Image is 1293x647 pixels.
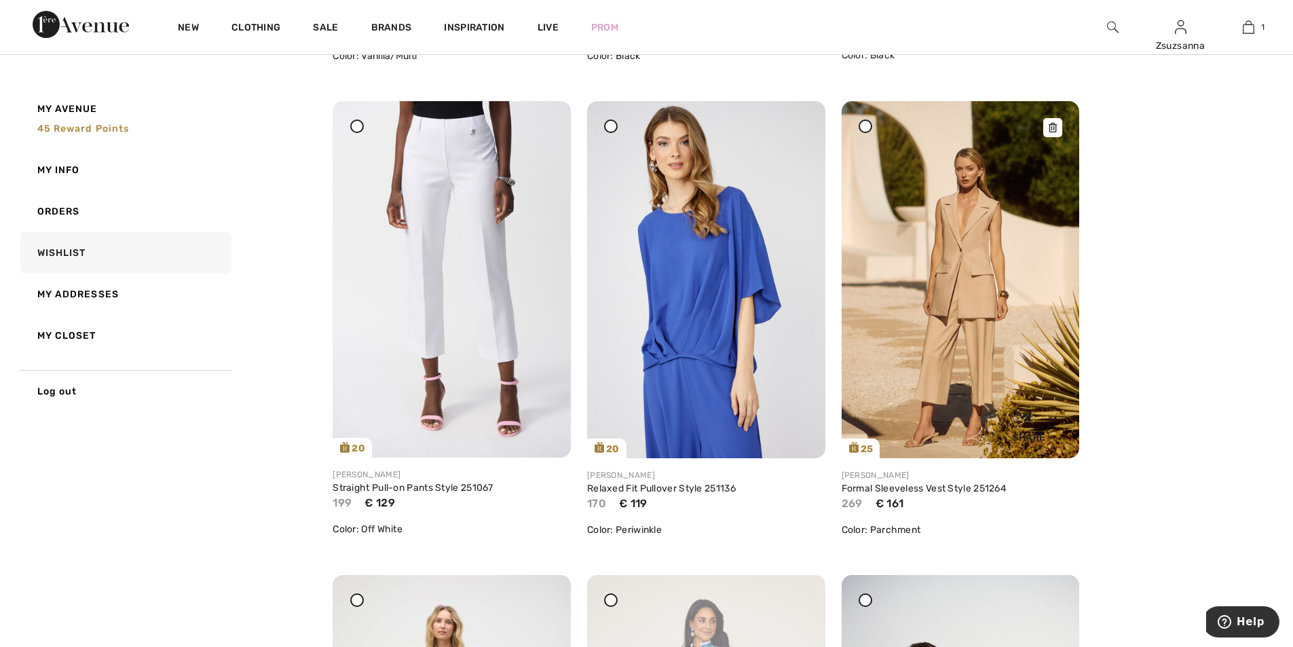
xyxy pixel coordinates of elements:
a: Wishlist [18,232,231,274]
div: Color: Black [587,49,825,63]
span: 269 [842,497,863,510]
a: Log out [18,370,231,412]
img: frank-lyman-tops-periwinkle_6281251136_1_366f_search.jpg [587,101,825,458]
div: Color: Periwinkle [587,523,825,537]
div: Color: Vanilla/Multi [333,49,571,63]
span: 199 [333,496,352,509]
a: Relaxed Fit Pullover Style 251136 [587,483,736,494]
div: Zsuzsanna [1147,39,1214,53]
span: 170 [587,497,606,510]
a: Brands [371,22,412,36]
a: Live [538,20,559,35]
span: € 129 [364,496,395,509]
a: My Closet [18,315,231,356]
img: My Bag [1243,19,1254,35]
div: [PERSON_NAME] [587,469,825,481]
a: New [178,22,199,36]
span: Inspiration [444,22,504,36]
div: [PERSON_NAME] [842,469,1080,481]
div: Color: Parchment [842,523,1080,537]
a: My Addresses [18,274,231,315]
iframe: Opens a widget where you can find more information [1206,606,1279,640]
span: € 119 [619,497,648,510]
span: € 161 [876,497,904,510]
div: Color: Black [842,48,1080,62]
a: Prom [591,20,618,35]
a: Orders [18,191,231,232]
span: My Avenue [37,102,98,116]
a: 20 [333,101,571,458]
div: Color: Off White [333,522,571,536]
a: Sale [313,22,338,36]
a: 20 [587,101,825,458]
a: Sign In [1175,20,1186,33]
a: Clothing [231,22,280,36]
div: Share [989,400,1070,448]
a: Formal Sleeveless Vest Style 251264 [842,483,1007,494]
img: search the website [1107,19,1119,35]
img: My Info [1175,19,1186,35]
a: 1 [1215,19,1281,35]
a: My Info [18,149,231,191]
img: joseph-ribkoff-pants-off-white_251067b_2_324c_search.jpg [333,101,571,458]
img: 1ère Avenue [33,11,129,38]
div: [PERSON_NAME] [333,468,571,481]
a: 25 [842,101,1080,458]
img: joseph-ribkoff-jackets-blazers-parchment_251264_1_4a88_search.jpg [842,101,1080,458]
span: 1 [1261,21,1264,33]
span: 45 Reward points [37,123,130,134]
a: Straight Pull-on Pants Style 251067 [333,482,493,494]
